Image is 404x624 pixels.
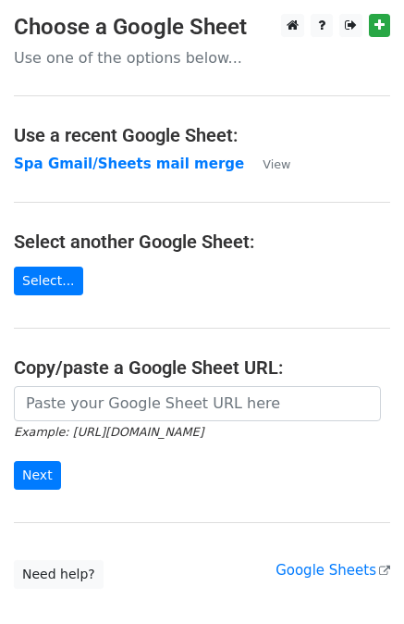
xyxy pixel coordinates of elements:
[14,48,390,68] p: Use one of the options below...
[263,157,290,171] small: View
[14,425,203,439] small: Example: [URL][DOMAIN_NAME]
[275,562,390,579] a: Google Sheets
[14,461,61,490] input: Next
[14,267,83,295] a: Select...
[14,156,244,172] a: Spa Gmail/Sheets mail merge
[14,560,104,589] a: Need help?
[14,231,390,253] h4: Select another Google Sheet:
[14,124,390,146] h4: Use a recent Google Sheet:
[14,356,390,379] h4: Copy/paste a Google Sheet URL:
[244,156,290,172] a: View
[14,386,381,421] input: Paste your Google Sheet URL here
[14,14,390,41] h3: Choose a Google Sheet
